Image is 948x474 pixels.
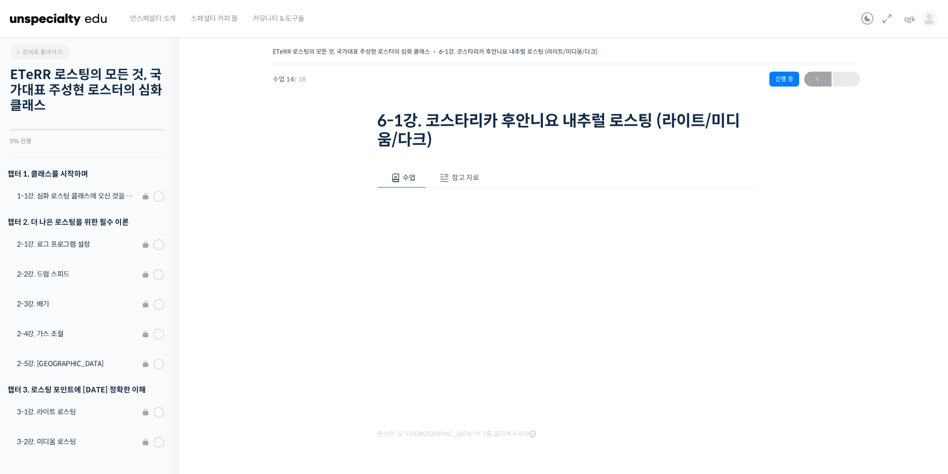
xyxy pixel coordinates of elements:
div: 챕터 2. 더 나은 로스팅을 위한 필수 이론 [7,215,164,229]
div: 진행 중 [769,72,799,87]
span: ← [804,73,832,86]
span: 수업 [403,173,416,182]
div: 0% 진행 [10,138,164,144]
span: 영상이 끊기[DEMOGRAPHIC_DATA] 여기를 클릭해주세요 [377,430,536,438]
h3: 챕터 1. 클래스를 시작하며 [7,167,164,181]
a: ETeRR 로스팅의 모든 것, 국가대표 주성현 로스터의 심화 클래스 [273,48,430,55]
span: 참고 자료 [452,173,479,182]
div: 챕터 3. 로스팅 포인트에 [DATE] 정확한 이해 [7,383,164,396]
a: ←이전 [804,72,832,87]
a: 강의로 돌아가기 [10,45,70,60]
a: 6-1강. 코스타리카 후안니요 내추럴 로스팅 (라이트/미디움/다크) [439,48,598,55]
span: 강의로 돌아가기 [15,48,62,56]
span: 수업 14 [273,76,306,83]
h1: 6-1강. 코스타리카 후안니요 내추럴 로스팅 (라이트/미디움/다크) [377,111,755,150]
span: / 18 [294,75,306,84]
span: cgk [904,14,915,23]
h2: ETeRR 로스팅의 모든 것, 국가대표 주성현 로스터의 심화 클래스 [10,67,164,114]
